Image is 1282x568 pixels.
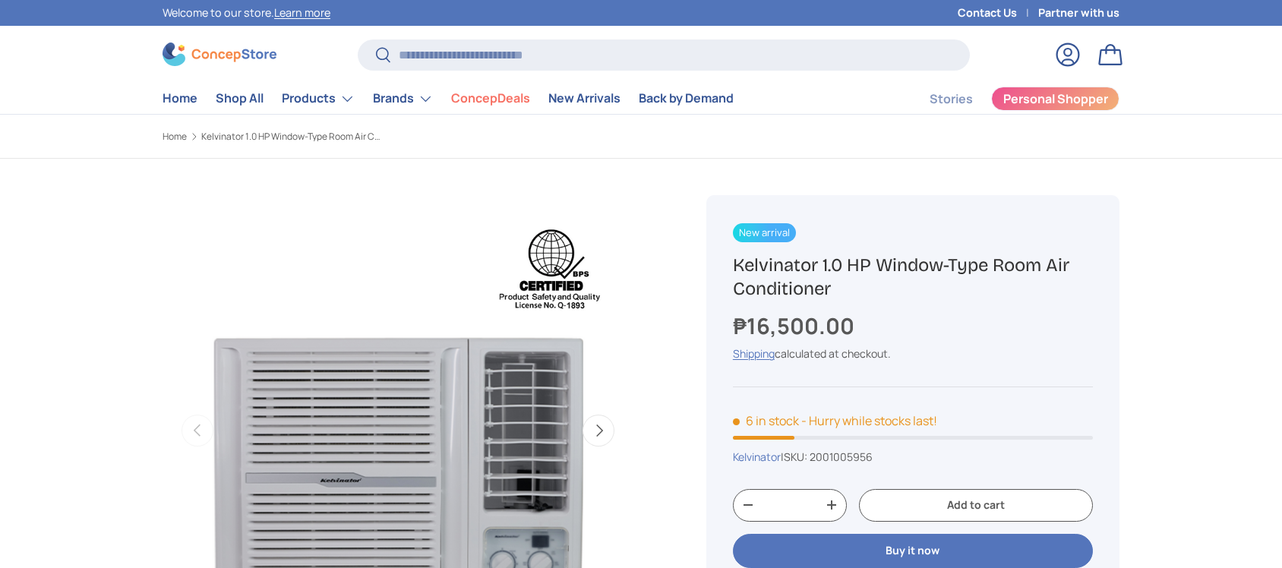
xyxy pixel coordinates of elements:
nav: Breadcrumbs [163,130,670,144]
a: Learn more [274,5,330,20]
p: - Hurry while stocks last! [801,412,937,429]
nav: Secondary [893,84,1119,114]
a: Home [163,84,197,113]
a: New Arrivals [548,84,620,113]
a: ConcepDeals [451,84,530,113]
a: Kelvinator 1.0 HP Window-Type Room Air Conditioner [201,132,384,141]
summary: Products [273,84,364,114]
a: Partner with us [1038,5,1119,21]
a: Brands [373,84,433,114]
img: ConcepStore [163,43,276,66]
a: Home [163,132,187,141]
span: 2001005956 [810,450,873,464]
summary: Brands [364,84,442,114]
a: Shop All [216,84,264,113]
span: Personal Shopper [1003,93,1108,105]
button: Buy it now [733,534,1093,568]
p: Welcome to our store. [163,5,330,21]
a: Kelvinator [733,450,781,464]
span: 6 in stock [733,412,799,429]
a: Contact Us [958,5,1038,21]
button: Add to cart [859,489,1093,522]
a: Stories [930,84,973,114]
div: calculated at checkout. [733,346,1093,361]
strong: ₱16,500.00 [733,311,858,341]
span: New arrival [733,223,796,242]
span: | [781,450,873,464]
a: Back by Demand [639,84,734,113]
a: Products [282,84,355,114]
span: SKU: [784,450,807,464]
h1: Kelvinator 1.0 HP Window-Type Room Air Conditioner [733,254,1093,301]
nav: Primary [163,84,734,114]
a: Shipping [733,346,775,361]
a: Personal Shopper [991,87,1119,111]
